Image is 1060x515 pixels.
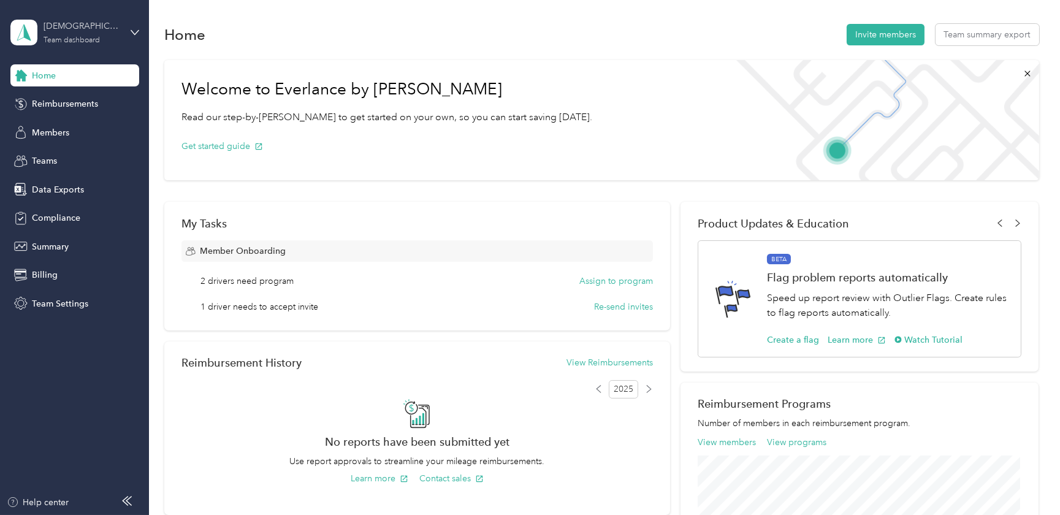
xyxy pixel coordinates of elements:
[32,97,98,110] span: Reimbursements
[419,472,484,485] button: Contact sales
[181,435,653,448] h2: No reports have been submitted yet
[32,212,80,224] span: Compliance
[44,37,100,44] div: Team dashboard
[32,69,56,82] span: Home
[44,20,120,32] div: [DEMOGRAPHIC_DATA] Life Villages
[609,380,638,399] span: 2025
[351,472,408,485] button: Learn more
[32,269,58,281] span: Billing
[32,154,57,167] span: Teams
[32,183,84,196] span: Data Exports
[164,28,205,41] h1: Home
[698,217,849,230] span: Product Updates & Education
[767,291,1008,321] p: Speed up report review with Outlier Flags. Create rules to flag reports automatically.
[32,240,69,253] span: Summary
[991,446,1060,515] iframe: Everlance-gr Chat Button Frame
[847,24,925,45] button: Invite members
[200,245,286,257] span: Member Onboarding
[698,436,756,449] button: View members
[724,60,1039,180] img: Welcome to everlance
[894,334,963,346] button: Watch Tutorial
[200,300,318,313] span: 1 driver needs to accept invite
[181,455,653,468] p: Use report approvals to streamline your mileage reimbursements.
[181,80,592,99] h1: Welcome to Everlance by [PERSON_NAME]
[698,397,1021,410] h2: Reimbursement Programs
[828,334,886,346] button: Learn more
[767,334,819,346] button: Create a flag
[566,356,653,369] button: View Reimbursements
[936,24,1039,45] button: Team summary export
[181,356,302,369] h2: Reimbursement History
[579,275,653,288] button: Assign to program
[698,417,1021,430] p: Number of members in each reimbursement program.
[7,496,69,509] button: Help center
[32,297,88,310] span: Team Settings
[200,275,294,288] span: 2 drivers need program
[181,110,592,125] p: Read our step-by-[PERSON_NAME] to get started on your own, so you can start saving [DATE].
[767,254,791,265] span: BETA
[181,217,653,230] div: My Tasks
[767,436,826,449] button: View programs
[767,271,1008,284] h1: Flag problem reports automatically
[32,126,69,139] span: Members
[181,140,263,153] button: Get started guide
[594,300,653,313] button: Re-send invites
